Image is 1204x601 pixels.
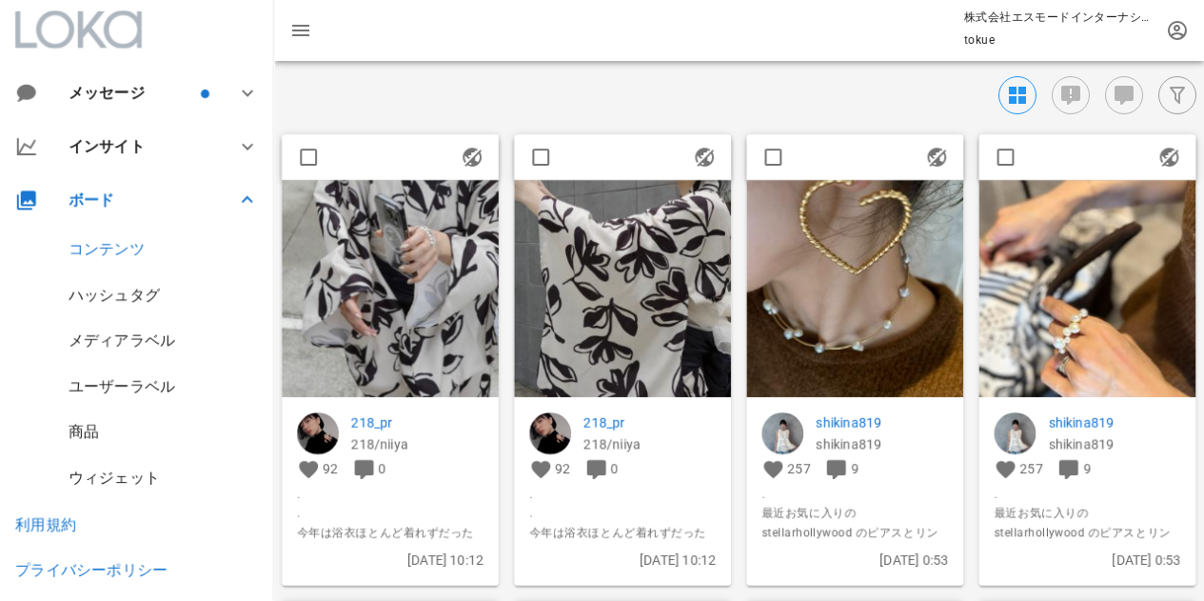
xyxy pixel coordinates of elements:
[851,461,859,476] span: 9
[15,515,76,533] a: 利用規約
[15,561,168,579] a: プライバシーポリシー
[69,190,213,209] div: ボード
[69,469,160,487] a: ウィジェット
[761,523,948,561] span: stellarhollywood のピアスとリング♡🦪
[761,550,948,571] p: [DATE] 0:53
[583,433,716,454] p: 218/niiya
[761,485,948,504] span: .
[201,90,209,98] span: バッジ
[297,504,484,523] span: .
[994,412,1036,454] img: shikina819
[529,412,571,454] img: 218_pr
[69,137,213,155] div: インサイト
[323,461,338,476] span: 92
[964,8,1155,27] p: 株式会社エスモードインターナショナル
[282,180,499,397] img: 1479335539766274_18282556774278363_6621022546642822623_n.jpg
[978,180,1195,397] img: 1479320539394494_18536878024053531_4399965065768258481_n.jpg
[761,504,948,523] span: 最近お気に入りの
[69,240,145,258] a: コンテンツ
[1083,461,1091,476] span: 9
[297,485,484,504] span: .
[761,412,803,454] img: shikina819
[816,412,948,433] a: shikina819
[529,523,716,561] span: 今年は浴衣ほとんど着れずだったので
[746,180,963,397] img: 1479319539823542_18536878015053531_1941523934210326504_n.jpg
[529,504,716,523] span: .
[1048,412,1180,433] a: shikina819
[514,180,731,397] img: 1479336540788473_18282556783278363_4992813791846529792_n.jpg
[994,550,1180,571] p: [DATE] 0:53
[297,523,484,561] span: 今年は浴衣ほとんど着れずだったので
[69,286,160,304] a: ハッシュタグ
[994,485,1180,504] span: .
[787,461,810,476] span: 257
[69,331,175,350] a: メディアラベル
[1020,461,1043,476] span: 257
[529,485,716,504] span: .
[351,433,484,454] p: 218/niiya
[611,461,619,476] span: 0
[351,412,484,433] a: 218_pr
[297,550,484,571] p: [DATE] 10:12
[1048,433,1180,454] p: shikina819
[69,377,175,395] a: ユーザーラベル
[69,84,197,102] div: メッセージ
[964,30,1155,50] p: tokue
[994,504,1180,523] span: 最近お気に入りの
[69,423,99,441] a: 商品
[816,433,948,454] p: shikina819
[994,523,1180,561] span: stellarhollywood のピアスとリング♡🦪
[297,412,339,454] img: 218_pr
[379,461,386,476] span: 0
[555,461,570,476] span: 92
[583,412,716,433] a: 218_pr
[529,550,716,571] p: [DATE] 10:12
